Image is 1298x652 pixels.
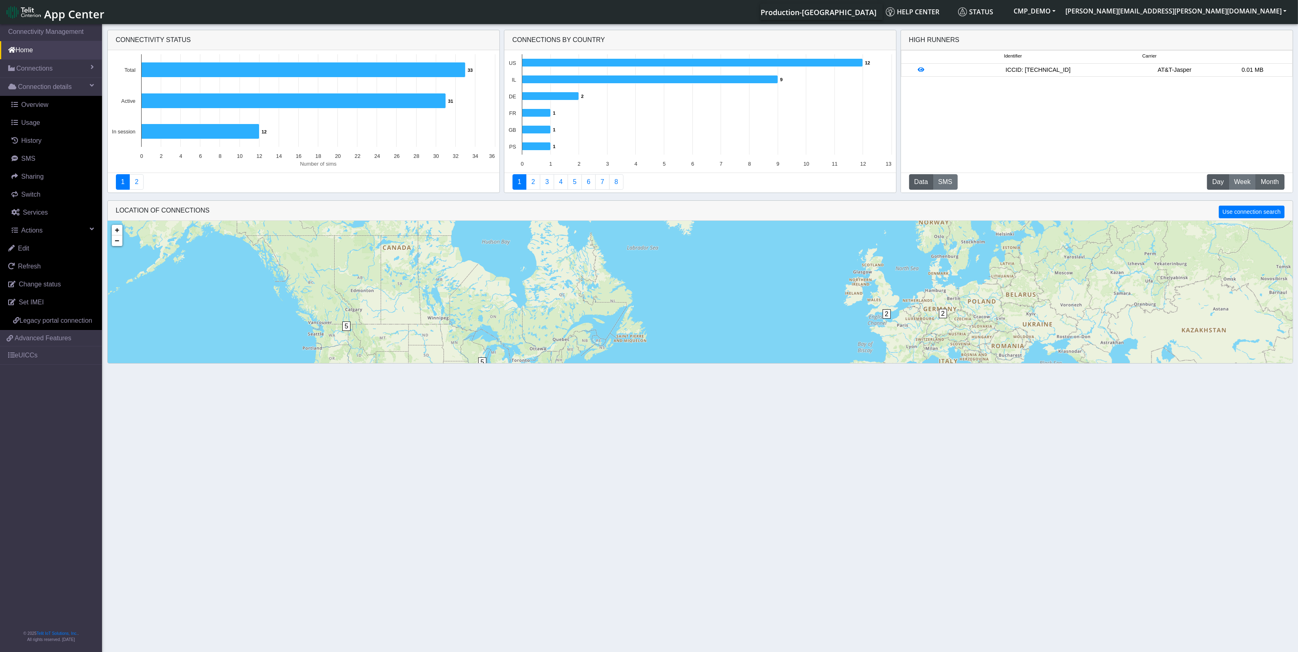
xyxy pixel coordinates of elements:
a: Carrier [526,174,540,190]
text: 3 [606,161,609,167]
text: 24 [374,153,380,159]
text: 13 [885,161,891,167]
span: 2 [939,309,947,318]
a: Telit IoT Solutions, Inc. [37,631,78,636]
text: In session [112,129,135,135]
a: Zoom out [112,235,122,246]
a: Connections By Carrier [554,174,568,190]
text: 20 [335,153,340,159]
text: 36 [489,153,495,159]
a: Overview [3,96,102,114]
div: Connections By Country [504,30,896,50]
a: SMS [3,150,102,168]
a: Services [3,204,102,222]
text: 33 [468,68,473,73]
span: 5 [478,357,487,367]
span: Overview [21,101,49,108]
a: App Center [7,3,103,21]
text: 6 [199,153,202,159]
text: 12 [860,161,866,167]
span: Sharing [21,173,44,180]
a: Status [955,4,1009,20]
a: Zoom in [112,225,122,235]
text: Total [124,67,135,73]
a: Connectivity status [116,174,130,190]
span: Production-[GEOGRAPHIC_DATA] [761,7,876,17]
text: 0 [140,153,143,159]
span: Day [1212,177,1224,187]
text: 8 [748,161,751,167]
span: Connection details [18,82,72,92]
button: [PERSON_NAME][EMAIL_ADDRESS][PERSON_NAME][DOMAIN_NAME] [1061,4,1291,18]
text: Number of sims [300,161,337,167]
span: Actions [21,227,42,234]
text: 12 [256,153,262,159]
button: CMP_DEMO [1009,4,1061,18]
a: Sharing [3,168,102,186]
text: 14 [276,153,282,159]
text: 1 [553,144,555,149]
span: Identifier [1004,53,1022,60]
text: PS [509,144,516,150]
a: History [3,132,102,150]
a: Actions [3,222,102,240]
span: App Center [44,7,104,22]
span: Help center [886,7,939,16]
text: 1 [549,161,552,167]
span: Connections [16,64,53,73]
text: 2 [160,153,162,159]
text: 30 [433,153,439,159]
span: 5 [342,322,351,331]
text: 12 [865,60,870,65]
text: 31 [448,99,453,104]
button: Week [1229,174,1256,190]
span: Usage [21,119,40,126]
span: Week [1234,177,1251,187]
span: Refresh [18,263,41,270]
text: FR [509,110,516,116]
span: Carrier [1142,53,1156,60]
text: US [509,60,516,66]
text: 18 [315,153,321,159]
div: LOCATION OF CONNECTIONS [108,201,1293,221]
text: GB [508,127,516,133]
span: 2 [883,309,891,319]
text: 32 [453,153,458,159]
button: Month [1256,174,1284,190]
nav: Summary paging [513,174,888,190]
text: 6 [691,161,694,167]
span: Set IMEI [19,299,44,306]
div: High Runners [909,35,960,45]
text: 2 [581,94,584,99]
text: 0 [521,161,524,167]
text: 22 [355,153,360,159]
span: History [21,137,42,144]
text: 5 [663,161,666,167]
text: 26 [394,153,399,159]
span: Month [1261,177,1279,187]
text: 1 [553,111,555,115]
span: Edit [18,245,29,252]
button: SMS [933,174,958,190]
span: SMS [21,155,36,162]
text: 10 [803,161,809,167]
span: Switch [21,191,40,198]
button: Day [1207,174,1229,190]
a: Help center [883,4,955,20]
a: Switch [3,186,102,204]
text: 16 [295,153,301,159]
text: 4 [634,161,637,167]
a: Your current platform instance [760,4,876,20]
text: 9 [776,161,779,167]
span: Legacy portal connection [20,317,92,324]
text: DE [509,93,516,100]
text: 28 [413,153,419,159]
span: Change status [19,281,61,288]
text: 4 [179,153,182,159]
text: IL [512,77,516,83]
text: 8 [218,153,221,159]
div: Connectivity status [108,30,499,50]
button: Data [909,174,934,190]
text: 12 [262,129,266,134]
a: Usage [3,114,102,132]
